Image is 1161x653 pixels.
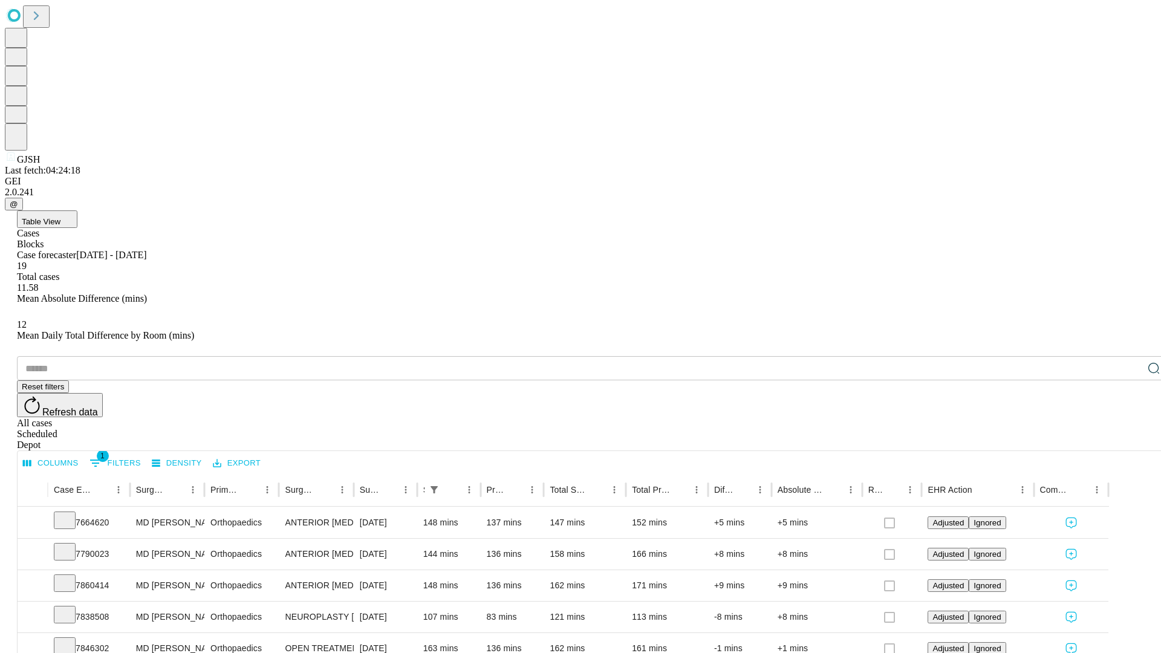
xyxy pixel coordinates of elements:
[20,454,82,473] button: Select columns
[444,481,461,498] button: Sort
[778,485,824,495] div: Absolute Difference
[210,485,241,495] div: Primary Service
[868,485,884,495] div: Resolved in EHR
[360,507,411,538] div: [DATE]
[136,507,198,538] div: MD [PERSON_NAME] [PERSON_NAME]
[426,481,443,498] div: 1 active filter
[932,581,964,590] span: Adjusted
[22,217,60,226] span: Table View
[885,481,902,498] button: Sort
[259,481,276,498] button: Menu
[714,539,766,570] div: +8 mins
[10,200,18,209] span: @
[606,481,623,498] button: Menu
[136,602,198,632] div: MD [PERSON_NAME] [PERSON_NAME]
[136,570,198,601] div: MD [PERSON_NAME] [PERSON_NAME]
[24,513,42,534] button: Expand
[487,485,506,495] div: Predicted In Room Duration
[285,485,315,495] div: Surgery Name
[423,539,475,570] div: 144 mins
[423,570,475,601] div: 148 mins
[93,481,110,498] button: Sort
[17,380,69,393] button: Reset filters
[752,481,769,498] button: Menu
[632,507,702,538] div: 152 mins
[17,393,103,417] button: Refresh data
[17,210,77,228] button: Table View
[932,550,964,559] span: Adjusted
[210,570,273,601] div: Orthopaedics
[24,544,42,565] button: Expand
[136,539,198,570] div: MD [PERSON_NAME] [PERSON_NAME]
[632,485,670,495] div: Total Predicted Duration
[380,481,397,498] button: Sort
[17,282,38,293] span: 11.58
[932,518,964,527] span: Adjusted
[54,539,124,570] div: 7790023
[969,579,1006,592] button: Ignored
[210,539,273,570] div: Orthopaedics
[210,602,273,632] div: Orthopaedics
[54,570,124,601] div: 7860414
[210,507,273,538] div: Orthopaedics
[17,319,27,330] span: 12
[1072,481,1088,498] button: Sort
[210,454,264,473] button: Export
[184,481,201,498] button: Menu
[5,187,1156,198] div: 2.0.241
[76,250,146,260] span: [DATE] - [DATE]
[317,481,334,498] button: Sort
[22,382,64,391] span: Reset filters
[550,539,620,570] div: 158 mins
[285,507,347,538] div: ANTERIOR [MEDICAL_DATA] TOTAL HIP
[54,507,124,538] div: 7664620
[285,539,347,570] div: ANTERIOR [MEDICAL_DATA] TOTAL HIP
[969,516,1006,529] button: Ignored
[487,570,538,601] div: 136 mins
[714,602,766,632] div: -8 mins
[397,481,414,498] button: Menu
[671,481,688,498] button: Sort
[42,407,98,417] span: Refresh data
[149,454,205,473] button: Density
[17,261,27,271] span: 19
[285,602,347,632] div: NEUROPLASTY [MEDICAL_DATA] AT [GEOGRAPHIC_DATA]
[735,481,752,498] button: Sort
[423,485,424,495] div: Scheduled In Room Duration
[242,481,259,498] button: Sort
[17,250,76,260] span: Case forecaster
[487,507,538,538] div: 137 mins
[360,570,411,601] div: [DATE]
[969,548,1006,560] button: Ignored
[550,485,588,495] div: Total Scheduled Duration
[932,644,964,653] span: Adjusted
[5,165,80,175] span: Last fetch: 04:24:18
[54,485,92,495] div: Case Epic Id
[167,481,184,498] button: Sort
[778,602,856,632] div: +8 mins
[1040,485,1070,495] div: Comments
[17,154,40,164] span: GJSH
[5,198,23,210] button: @
[974,481,990,498] button: Sort
[928,485,972,495] div: EHR Action
[550,570,620,601] div: 162 mins
[360,602,411,632] div: [DATE]
[928,548,969,560] button: Adjusted
[17,293,147,304] span: Mean Absolute Difference (mins)
[632,602,702,632] div: 113 mins
[778,507,856,538] div: +5 mins
[423,602,475,632] div: 107 mins
[461,481,478,498] button: Menu
[24,607,42,628] button: Expand
[110,481,127,498] button: Menu
[714,507,766,538] div: +5 mins
[136,485,166,495] div: Surgeon Name
[714,570,766,601] div: +9 mins
[17,330,194,340] span: Mean Daily Total Difference by Room (mins)
[360,485,379,495] div: Surgery Date
[334,481,351,498] button: Menu
[974,644,1001,653] span: Ignored
[928,611,969,623] button: Adjusted
[688,481,705,498] button: Menu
